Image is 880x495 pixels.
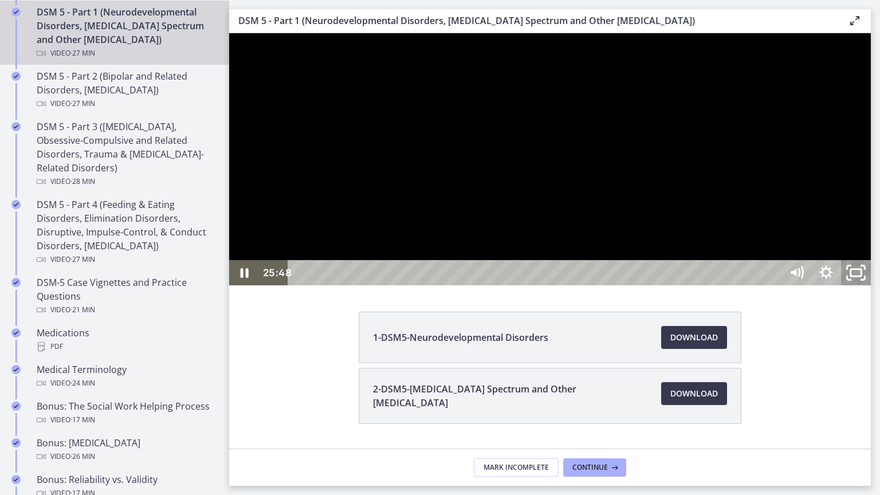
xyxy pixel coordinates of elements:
button: Mute [552,227,582,252]
div: Video [37,376,215,390]
div: DSM-5 Case Vignettes and Practice Questions [37,276,215,317]
div: Video [37,46,215,60]
span: · 28 min [70,175,95,188]
span: · 26 min [70,450,95,463]
iframe: Video Lesson [229,33,871,285]
div: DSM 5 - Part 2 (Bipolar and Related Disorders, [MEDICAL_DATA]) [37,69,215,111]
span: 1-DSM5-Neurodevelopmental Disorders [373,331,548,344]
span: Continue [572,463,608,472]
div: Bonus: [MEDICAL_DATA] [37,436,215,463]
span: Mark Incomplete [484,463,549,472]
button: Unfullscreen [612,227,642,252]
button: Mark Incomplete [474,458,559,477]
button: Continue [563,458,626,477]
div: Video [37,413,215,427]
i: Completed [11,278,21,287]
div: Video [37,450,215,463]
div: DSM 5 - Part 3 ([MEDICAL_DATA], Obsessive-Compulsive and Related Disorders, Trauma & [MEDICAL_DAT... [37,120,215,188]
i: Completed [11,122,21,131]
div: Video [37,97,215,111]
i: Completed [11,365,21,374]
span: Download [670,387,718,400]
i: Completed [11,7,21,17]
div: PDF [37,340,215,353]
span: · 24 min [70,376,95,390]
span: · 27 min [70,253,95,266]
div: Medical Terminology [37,363,215,390]
div: Video [37,175,215,188]
h3: DSM 5 - Part 1 (Neurodevelopmental Disorders, [MEDICAL_DATA] Spectrum and Other [MEDICAL_DATA]) [238,14,830,27]
i: Completed [11,328,21,337]
span: Download [670,331,718,344]
div: Bonus: The Social Work Helping Process [37,399,215,427]
i: Completed [11,200,21,209]
div: DSM 5 - Part 1 (Neurodevelopmental Disorders, [MEDICAL_DATA] Spectrum and Other [MEDICAL_DATA]) [37,5,215,60]
span: · 27 min [70,46,95,60]
span: · 21 min [70,303,95,317]
div: DSM 5 - Part 4 (Feeding & Eating Disorders, Elimination Disorders, Disruptive, Impulse-Control, &... [37,198,215,266]
div: Medications [37,326,215,353]
span: · 27 min [70,97,95,111]
span: · 17 min [70,413,95,427]
div: Video [37,253,215,266]
a: Download [661,326,727,349]
a: Download [661,382,727,405]
i: Completed [11,72,21,81]
span: 2-DSM5-[MEDICAL_DATA] Spectrum and Other [MEDICAL_DATA] [373,382,647,410]
button: Show settings menu [582,227,612,252]
i: Completed [11,475,21,484]
i: Completed [11,402,21,411]
i: Completed [11,438,21,447]
div: Video [37,303,215,317]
